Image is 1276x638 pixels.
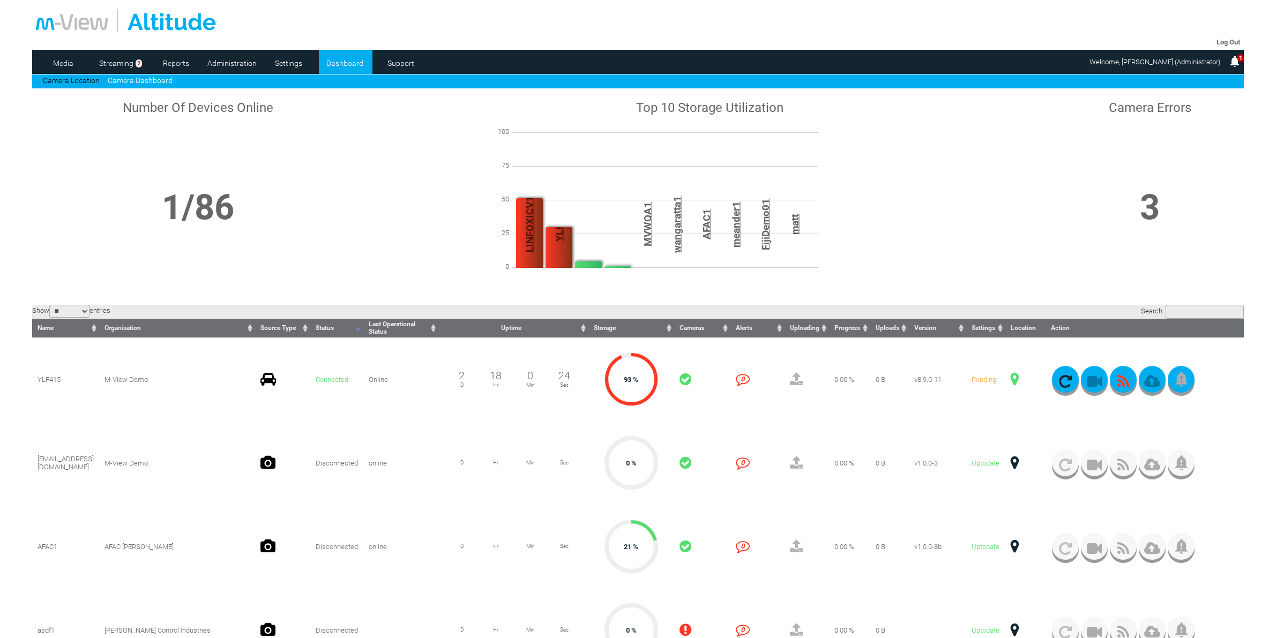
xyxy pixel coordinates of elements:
span: 2 [136,59,142,67]
span: Location [1011,324,1036,332]
span: Hr [479,382,513,388]
span: [EMAIL_ADDRESS][DOMAIN_NAME] [38,455,94,471]
th: Alerts : activate to sort column ascending [730,319,785,337]
h1: 3 [1059,187,1240,228]
span: Uptime [501,324,521,332]
span: Settings [972,324,995,332]
span: Min [513,543,547,549]
span: D [445,460,479,466]
span: Last Operational Status [369,320,415,335]
span: 0 [527,370,533,382]
span: AFAC1 [38,543,57,551]
span: 0 % [626,459,637,467]
td: v1.0.0-8b [909,505,966,588]
input: Search: [1166,305,1244,319]
span: AFAC1 [700,157,712,291]
img: bell_icon_gray.png [1175,622,1188,637]
span: meander1 [729,157,742,291]
span: M-View Demo [105,376,148,384]
span: FijiDemo01 [759,157,771,291]
span: Hr [479,543,513,549]
th: Settings : activate to sort column ascending [966,319,1005,337]
span: LINFOXICV1 [523,157,535,291]
span: Min [513,460,547,466]
td: online [363,505,438,588]
span: Uploads [876,324,899,332]
th: Action [1046,319,1244,337]
i: 0 [736,623,750,637]
th: Source Type : activate to sort column ascending [255,319,310,337]
span: Sec [547,627,581,633]
th: Last Operational Status : activate to sort column ascending [363,319,438,337]
th: Uploading : activate to sort column ascending [785,319,829,337]
img: bell25.png [1228,55,1241,68]
a: Reports [150,55,202,71]
th: Cameras : activate to sort column ascending [674,319,730,337]
span: 0.00 % [834,543,854,551]
label: Show entries [32,306,110,314]
span: matt [788,157,801,291]
span: Name [38,324,54,332]
span: 50 [482,195,514,203]
span: Sec [547,543,581,549]
span: Status [316,324,334,332]
span: Min [513,382,547,388]
span: D [445,382,479,388]
a: Streaming [94,55,139,71]
span: Storage [594,324,616,332]
td: 0 B [870,337,909,421]
span: 25 [482,229,514,237]
span: 93 % [624,376,638,384]
img: bell_icon_gray.png [1175,455,1188,470]
span: 0.00 % [834,376,854,384]
span: Disconnected [316,543,358,551]
h1: Camera Errors [1059,100,1240,115]
th: Progress : activate to sort column ascending [829,319,870,337]
span: 1 [1237,54,1244,62]
th: Organisation : activate to sort column ascending [99,319,255,337]
span: Organisation [105,324,141,332]
th: Storage : activate to sort column ascending [588,319,674,337]
span: 0 % [626,626,637,634]
span: Connected [316,376,348,384]
th: Uploads : activate to sort column ascending [870,319,909,337]
span: wangaratta1 [670,157,683,291]
span: Sec [547,460,581,466]
td: 0 B [870,421,909,505]
span: Uploading [790,324,819,332]
span: 0.00 % [834,459,854,467]
i: 0 [736,539,750,553]
span: 2 [459,370,465,382]
span: Min [513,627,547,633]
span: Alerts [736,324,752,332]
span: Disconnected [316,459,358,467]
td: online [363,421,438,505]
span: 18 [490,370,502,382]
span: 0.00 % [834,626,854,634]
span: MVWQA1 [641,157,653,291]
span: YLF415 [38,376,61,384]
span: 0 [482,262,514,271]
i: 0 [736,456,750,470]
span: Hr [479,627,513,633]
th: Name : activate to sort column ascending [32,319,99,337]
span: AFAC [PERSON_NAME] [105,543,174,551]
a: Camera Dashboard [108,76,173,85]
span: Pending [972,376,996,384]
h1: 1/86 [36,187,361,228]
span: D [445,627,479,633]
span: Action [1051,324,1070,332]
a: Log Out [1217,38,1240,46]
a: Dashboard [319,55,371,71]
span: 75 [482,161,514,169]
span: Cameras [680,324,704,332]
img: bell_icon_gray.png [1175,372,1188,387]
span: 24 [558,370,570,382]
span: D [445,543,479,549]
span: Uptodate [972,543,999,551]
img: bell_icon_gray.png [1175,539,1188,554]
span: Source Type [260,324,296,332]
th: Status : activate to sort column ascending [310,319,363,337]
label: Search: [1141,307,1244,315]
span: M-View Demo [105,459,148,467]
